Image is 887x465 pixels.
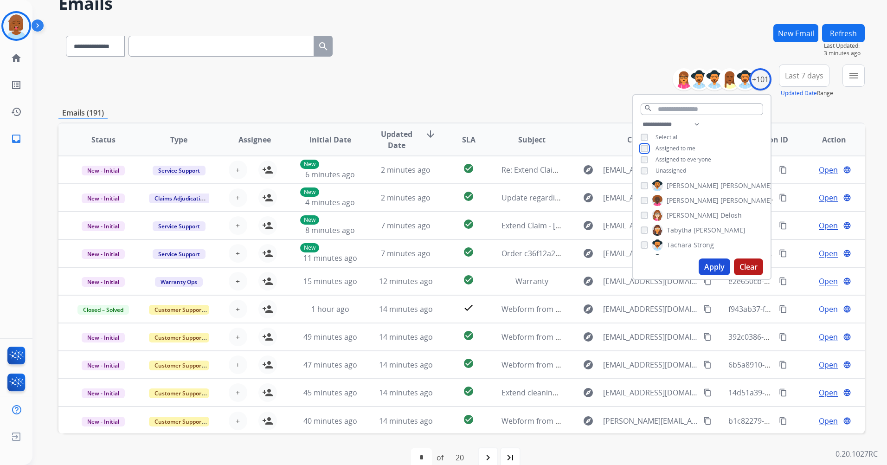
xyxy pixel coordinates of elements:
[305,225,355,235] span: 8 minutes ago
[779,388,787,397] mat-icon: content_copy
[305,169,355,180] span: 6 minutes ago
[463,386,474,397] mat-icon: check_circle
[381,165,431,175] span: 2 minutes ago
[603,387,698,398] span: [EMAIL_ADDRESS][DOMAIN_NAME]
[583,220,594,231] mat-icon: explore
[236,220,240,231] span: +
[236,164,240,175] span: +
[779,305,787,313] mat-icon: content_copy
[779,65,829,87] button: Last 7 days
[3,13,29,39] img: avatar
[82,333,125,342] span: New - Initial
[603,276,698,287] span: [EMAIL_ADDRESS][DOMAIN_NAME]
[303,360,357,370] span: 47 minutes ago
[843,166,851,174] mat-icon: language
[153,221,206,231] span: Service Support
[91,134,116,145] span: Status
[501,332,712,342] span: Webform from [EMAIL_ADDRESS][DOMAIN_NAME] on [DATE]
[463,358,474,369] mat-icon: check_circle
[603,164,698,175] span: [EMAIL_ADDRESS][DOMAIN_NAME]
[463,302,474,313] mat-icon: check
[262,192,273,203] mat-icon: person_add
[603,220,698,231] span: [EMAIL_ADDRESS][DOMAIN_NAME]
[819,415,838,426] span: Open
[262,164,273,175] mat-icon: person_add
[728,416,870,426] span: b1c82279-4723-461f-ac11-6bdd37967bca
[463,414,474,425] mat-icon: check_circle
[583,387,594,398] mat-icon: explore
[379,387,433,398] span: 14 minutes ago
[720,196,772,205] span: [PERSON_NAME]
[603,359,698,370] span: [EMAIL_ADDRESS][DOMAIN_NAME]
[785,74,823,77] span: Last 7 days
[229,412,247,430] button: +
[656,144,695,152] span: Assigned to me
[303,276,357,286] span: 15 minutes ago
[262,220,273,231] mat-icon: person_add
[229,188,247,207] button: +
[309,134,351,145] span: Initial Date
[381,193,431,203] span: 2 minutes ago
[229,383,247,402] button: +
[305,197,355,207] span: 4 minutes ago
[463,330,474,341] mat-icon: check_circle
[379,332,433,342] span: 14 minutes ago
[703,277,712,285] mat-icon: content_copy
[262,276,273,287] mat-icon: person_add
[728,276,870,286] span: e2e650cb-dc13-4927-a2f1-4448e4d39ad3
[720,211,742,220] span: Delosh
[262,248,273,259] mat-icon: person_add
[303,387,357,398] span: 45 minutes ago
[656,155,711,163] span: Assigned to everyone
[437,452,443,463] div: of
[229,300,247,318] button: +
[262,387,273,398] mat-icon: person_add
[703,361,712,369] mat-icon: content_copy
[819,164,838,175] span: Open
[843,388,851,397] mat-icon: language
[694,226,746,235] span: [PERSON_NAME]
[779,221,787,230] mat-icon: content_copy
[779,361,787,369] mat-icon: content_copy
[379,360,433,370] span: 14 minutes ago
[779,249,787,258] mat-icon: content_copy
[819,359,838,370] span: Open
[819,248,838,259] span: Open
[779,277,787,285] mat-icon: content_copy
[149,361,209,370] span: Customer Support
[583,331,594,342] mat-icon: explore
[77,305,129,315] span: Closed – Solved
[843,249,851,258] mat-icon: language
[82,277,125,287] span: New - Initial
[843,221,851,230] mat-icon: language
[773,24,818,42] button: New Email
[667,181,719,190] span: [PERSON_NAME]
[819,276,838,287] span: Open
[603,415,698,426] span: [PERSON_NAME][EMAIL_ADDRESS][DOMAIN_NAME]
[262,359,273,370] mat-icon: person_add
[720,181,772,190] span: [PERSON_NAME]
[518,134,546,145] span: Subject
[153,249,206,259] span: Service Support
[462,134,476,145] span: SLA
[501,416,769,426] span: Webform from [PERSON_NAME][EMAIL_ADDRESS][DOMAIN_NAME] on [DATE]
[728,387,867,398] span: 14d51a39-9914-44f8-bf91-c086f779d915
[463,246,474,258] mat-icon: check_circle
[843,305,851,313] mat-icon: language
[303,332,357,342] span: 49 minutes ago
[82,361,125,370] span: New - Initial
[819,331,838,342] span: Open
[779,166,787,174] mat-icon: content_copy
[501,387,593,398] span: Extend cleaning ruins sofa
[843,277,851,285] mat-icon: language
[667,196,719,205] span: [PERSON_NAME]
[583,359,594,370] mat-icon: explore
[501,304,712,314] span: Webform from [EMAIL_ADDRESS][DOMAIN_NAME] on [DATE]
[836,448,878,459] p: 0.20.1027RC
[381,248,431,258] span: 7 minutes ago
[11,52,22,64] mat-icon: home
[501,360,712,370] span: Webform from [EMAIL_ADDRESS][DOMAIN_NAME] on [DATE]
[149,417,209,426] span: Customer Support
[149,388,209,398] span: Customer Support
[779,333,787,341] mat-icon: content_copy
